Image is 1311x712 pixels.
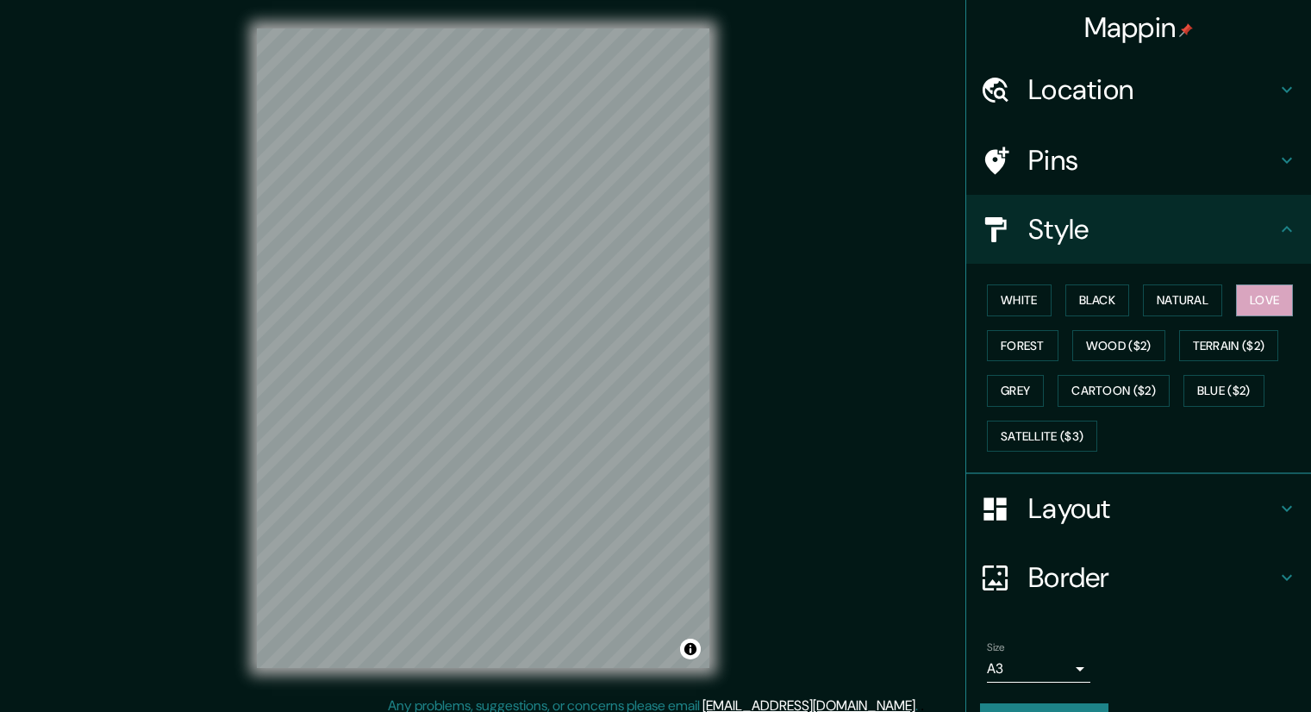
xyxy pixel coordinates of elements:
button: Love [1236,284,1293,316]
img: pin-icon.png [1179,23,1193,37]
button: Satellite ($3) [987,421,1097,453]
label: Size [987,640,1005,655]
h4: Border [1028,560,1277,595]
button: Terrain ($2) [1179,330,1279,362]
div: Layout [966,474,1311,543]
h4: Mappin [1084,10,1194,45]
h4: Layout [1028,491,1277,526]
button: Grey [987,375,1044,407]
h4: Pins [1028,143,1277,178]
button: Black [1065,284,1130,316]
button: Forest [987,330,1058,362]
canvas: Map [257,28,709,668]
div: Style [966,195,1311,264]
button: Cartoon ($2) [1058,375,1170,407]
button: Toggle attribution [680,639,701,659]
div: Location [966,55,1311,124]
button: Blue ($2) [1183,375,1264,407]
button: Wood ($2) [1072,330,1165,362]
button: Natural [1143,284,1222,316]
h4: Location [1028,72,1277,107]
div: Pins [966,126,1311,195]
h4: Style [1028,212,1277,247]
button: White [987,284,1052,316]
div: Border [966,543,1311,612]
iframe: Help widget launcher [1158,645,1292,693]
div: A3 [987,655,1090,683]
